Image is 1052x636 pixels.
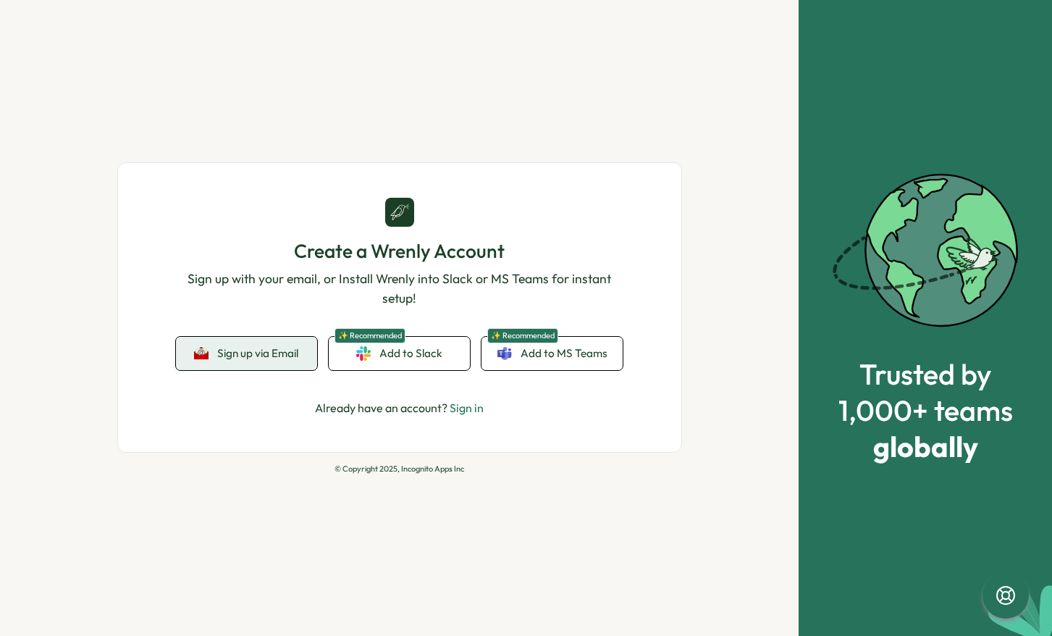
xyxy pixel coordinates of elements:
[481,337,623,370] a: ✨ RecommendedAdd to MS Teams
[329,337,470,370] a: ✨ RecommendedAdd to Slack
[521,346,607,361] span: Add to MS Teams
[117,464,682,474] p: © Copyright 2025, Incognito Apps Inc
[487,328,558,343] span: ✨ Recommended
[838,430,1013,462] span: globally
[334,328,405,343] span: ✨ Recommended
[217,347,298,360] span: Sign up via Email
[450,401,484,415] a: Sign in
[838,394,1013,426] span: 1,000+ teams
[315,399,484,417] p: Already have an account?
[176,337,317,370] button: Sign up via Email
[379,346,442,361] span: Add to Slack
[838,358,1013,390] span: Trusted by
[176,238,623,264] h1: Create a Wrenly Account
[176,269,623,308] p: Sign up with your email, or Install Wrenly into Slack or MS Teams for instant setup!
